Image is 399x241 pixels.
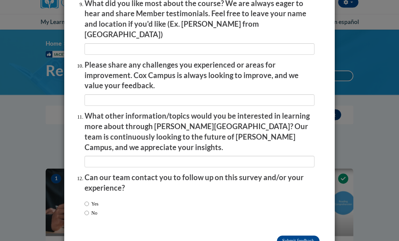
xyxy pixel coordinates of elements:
[85,210,89,217] input: No
[85,60,314,91] p: Please share any challenges you experienced or areas for improvement. Cox Campus is always lookin...
[85,200,89,208] input: Yes
[85,173,314,194] p: Can our team contact you to follow up on this survey and/or your experience?
[85,210,97,217] label: No
[85,111,314,153] p: What other information/topics would you be interested in learning more about through [PERSON_NAME...
[85,200,98,208] label: Yes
